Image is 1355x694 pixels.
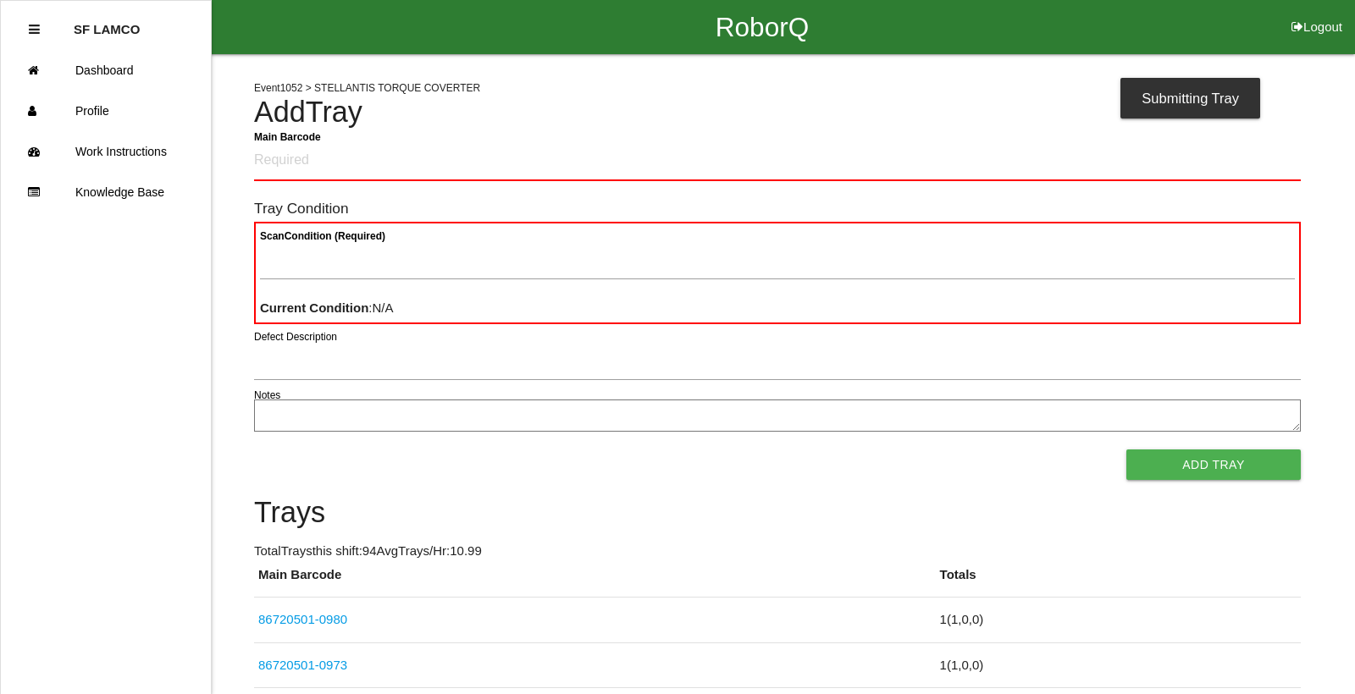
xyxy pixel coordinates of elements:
label: Notes [254,388,280,403]
h6: Tray Condition [254,201,1301,217]
td: 1 ( 1 , 0 , 0 ) [936,642,1301,688]
label: Defect Description [254,329,337,344]
th: Main Barcode [254,565,936,598]
a: Knowledge Base [1,172,211,212]
p: SF LAMCO [74,9,140,36]
button: Add Tray [1126,449,1301,480]
p: Total Trays this shift: 94 Avg Trays /Hr: 10.99 [254,542,1301,561]
input: Required [254,141,1301,181]
a: Dashboard [1,50,211,91]
b: Current Condition [260,300,368,315]
div: Submitting Tray [1120,78,1260,118]
th: Totals [936,565,1301,598]
a: 86720501-0980 [258,612,347,626]
b: Main Barcode [254,130,321,142]
div: Close [29,9,40,50]
h4: Add Tray [254,96,1301,129]
b: Scan Condition (Required) [260,230,385,242]
span: Event 1052 > STELLANTIS TORQUE COVERTER [254,82,480,94]
a: Profile [1,91,211,131]
td: 1 ( 1 , 0 , 0 ) [936,598,1301,643]
a: Work Instructions [1,131,211,172]
span: : N/A [260,300,394,315]
h4: Trays [254,497,1301,529]
a: 86720501-0973 [258,658,347,672]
